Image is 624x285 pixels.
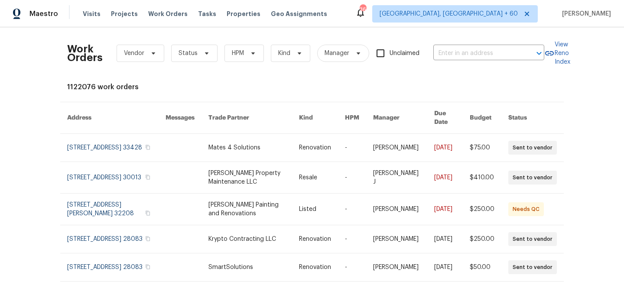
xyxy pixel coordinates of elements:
button: Copy Address [144,173,152,181]
button: Copy Address [144,209,152,217]
span: Visits [83,10,101,18]
td: [PERSON_NAME] Property Maintenance LLC [201,162,292,194]
th: Due Date [427,102,463,134]
span: Vendor [124,49,144,58]
th: Manager [366,102,427,134]
span: [PERSON_NAME] [559,10,611,18]
th: Kind [292,102,338,134]
td: - [338,134,366,162]
td: [PERSON_NAME] [366,134,427,162]
td: Listed [292,194,338,225]
td: [PERSON_NAME] [366,194,427,225]
td: SmartSolutions [201,253,292,282]
th: Address [60,102,159,134]
th: Trade Partner [201,102,292,134]
td: Mates 4 Solutions [201,134,292,162]
input: Enter in an address [433,47,520,60]
td: [PERSON_NAME] J [366,162,427,194]
th: Budget [463,102,501,134]
button: Copy Address [144,143,152,151]
button: Copy Address [144,263,152,271]
span: Unclaimed [390,49,419,58]
th: Messages [159,102,201,134]
td: [PERSON_NAME] [366,225,427,253]
td: - [338,162,366,194]
span: Tasks [198,11,216,17]
h2: Work Orders [67,45,103,62]
span: Properties [227,10,260,18]
td: [PERSON_NAME] Painting and Renovations [201,194,292,225]
td: Renovation [292,225,338,253]
td: Renovation [292,134,338,162]
td: [PERSON_NAME] [366,253,427,282]
span: Projects [111,10,138,18]
span: Maestro [29,10,58,18]
span: Work Orders [148,10,188,18]
td: - [338,194,366,225]
span: Kind [278,49,290,58]
div: 1122076 work orders [67,83,557,91]
button: Open [533,47,545,59]
td: Renovation [292,253,338,282]
td: - [338,225,366,253]
span: Geo Assignments [271,10,327,18]
td: Resale [292,162,338,194]
span: Manager [325,49,349,58]
td: - [338,253,366,282]
a: View Reno Index [544,40,570,66]
span: HPM [232,49,244,58]
span: [GEOGRAPHIC_DATA], [GEOGRAPHIC_DATA] + 60 [380,10,518,18]
th: Status [501,102,564,134]
div: 365 [360,5,366,14]
span: Status [179,49,198,58]
td: Krypto Contracting LLC [201,225,292,253]
th: HPM [338,102,366,134]
button: Copy Address [144,235,152,243]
